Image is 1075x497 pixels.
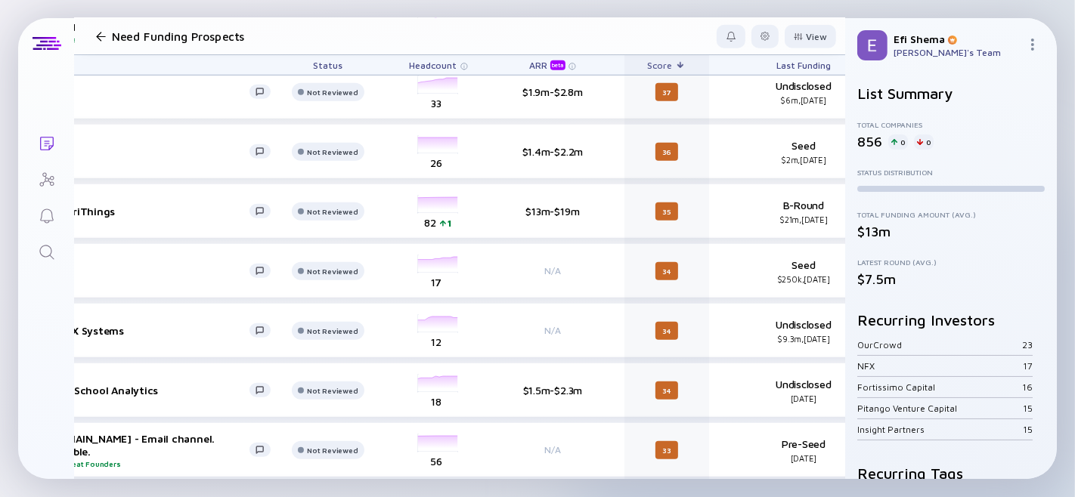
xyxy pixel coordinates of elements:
div: Not Reviewed [307,386,358,395]
div: Safe School Analytics [48,384,249,397]
div: Efi Shema [894,32,1021,45]
div: Undisclosed [754,318,853,344]
a: Reminders [18,196,75,233]
div: 23 [1022,339,1033,350]
div: NFX [857,360,1023,372]
div: SecuriThings [48,205,249,218]
div: Score [624,55,709,75]
div: 0 [888,134,908,150]
a: Investor Map [18,160,75,196]
h2: Recurring Tags [857,465,1045,482]
div: Seed [754,139,853,165]
div: Total Funding Amount (Avg.) [857,210,1045,219]
h2: Recurring Investors [857,311,1045,329]
a: SecuriThings [23,202,283,221]
div: $1.9m-$2.8m [503,85,602,98]
div: Not Reviewed [307,207,358,216]
a: Dots [23,143,283,161]
span: Status [314,60,343,71]
div: B-Round [754,199,853,224]
div: FINQ [48,85,249,98]
h2: List Summary [857,85,1045,102]
div: N/A [503,444,602,455]
a: FINQ [23,83,283,101]
div: Status Distribution [857,168,1045,177]
div: Pre-Seed [754,437,853,463]
div: N/A [503,325,602,336]
div: 17 [1023,360,1033,372]
div: Name [11,55,283,75]
div: $250k, [DATE] [754,274,853,284]
div: 856 [857,134,882,150]
div: N/A [503,265,602,276]
div: $21m, [DATE] [754,215,853,224]
div: Pitango Venture Capital [857,403,1023,414]
div: Undisclosed [754,79,853,105]
div: $7.5m [857,271,1045,287]
div: $9.3m, [DATE] [754,334,853,344]
div: OurCrowd [857,339,1022,350]
div: 16 [1022,381,1033,393]
div: [DATE] [754,453,853,463]
div: WireX Systems [48,324,249,337]
div: Not Reviewed [307,267,358,276]
div: 0 [914,134,934,150]
div: Insight Partners [857,424,1023,435]
h1: Need Funding Prospects [112,29,244,43]
span: Last Funding [776,60,831,71]
div: [DOMAIN_NAME] - Email channel. Reliable. [48,432,249,468]
div: Dots [48,145,249,158]
div: Seed [754,258,853,284]
a: [DOMAIN_NAME] - Email channel. Reliable.Repeat Founders [23,432,283,468]
div: Not Reviewed [307,147,358,156]
div: [PERSON_NAME]'s Team [894,47,1021,58]
span: Headcount [410,60,457,71]
div: Fortissimo Capital [857,381,1022,393]
div: beta [550,60,565,70]
div: $2m, [DATE] [754,155,853,165]
div: $13m [857,224,1045,239]
a: WireX Systems [23,322,283,340]
button: View [785,25,836,48]
div: Latest Round (Avg.) [857,258,1045,267]
a: Lists [18,124,75,160]
div: 15 [1023,424,1033,435]
a: Zira [23,262,283,280]
div: [DATE] [754,394,853,403]
a: Safe School Analytics [23,381,283,400]
div: Total Companies [857,120,1045,129]
div: $1.5m-$2.3m [503,384,602,397]
img: Menu [1027,39,1039,51]
div: 15 [1023,403,1033,414]
div: ARR [529,60,568,70]
div: $1.4m-$2.2m [503,145,602,158]
div: Undisclosed [754,378,853,403]
div: Not Reviewed [307,88,358,97]
div: Not Reviewed [307,326,358,335]
img: Efi Profile Picture [857,30,888,60]
div: $13m-$19m [503,205,602,218]
a: Search [18,233,75,269]
div: Not Reviewed [307,446,358,455]
div: Zira [48,264,249,277]
div: Repeat Founders [48,459,249,468]
div: $6m, [DATE] [754,95,853,105]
